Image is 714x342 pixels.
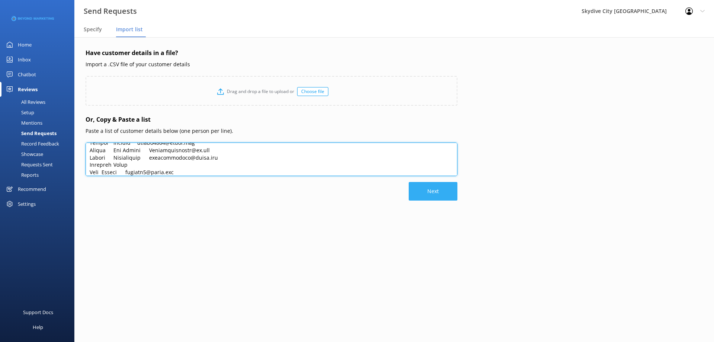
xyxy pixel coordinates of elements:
div: Mentions [4,118,42,128]
div: Inbox [18,52,31,67]
a: Setup [4,107,74,118]
h4: Have customer details in a file? [86,48,457,58]
div: Settings [18,196,36,211]
div: Chatbot [18,67,36,82]
div: Record Feedback [4,138,59,149]
div: Home [18,37,32,52]
a: Record Feedback [4,138,74,149]
div: Help [33,320,43,335]
img: 3-1676954853.png [11,16,54,22]
span: Specify [84,26,102,33]
div: Requests Sent [4,159,53,170]
a: Send Requests [4,128,74,138]
a: Requests Sent [4,159,74,170]
div: Showcase [4,149,43,159]
p: Drag and drop a file to upload or [224,88,297,95]
div: Choose file [297,87,328,96]
p: Import a .CSV file of your customer details [86,60,457,68]
button: Next [409,182,457,201]
span: Import list [116,26,143,33]
h4: Or, Copy & Paste a list [86,115,457,125]
textarea: Lorem IPsumd sitametc@adipi.eli Seddoei Temporin utlaboreetdolorem@aliquae.adm Veni Quisnostr EXE... [86,143,457,176]
a: Reports [4,170,74,180]
div: Reports [4,170,39,180]
a: Showcase [4,149,74,159]
a: All Reviews [4,97,74,107]
a: Mentions [4,118,74,128]
div: Recommend [18,182,46,196]
div: All Reviews [4,97,45,107]
div: Support Docs [23,305,53,320]
div: Reviews [18,82,38,97]
h3: Send Requests [84,5,137,17]
p: Paste a list of customer details below (one person per line). [86,127,457,135]
div: Setup [4,107,34,118]
div: Send Requests [4,128,57,138]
